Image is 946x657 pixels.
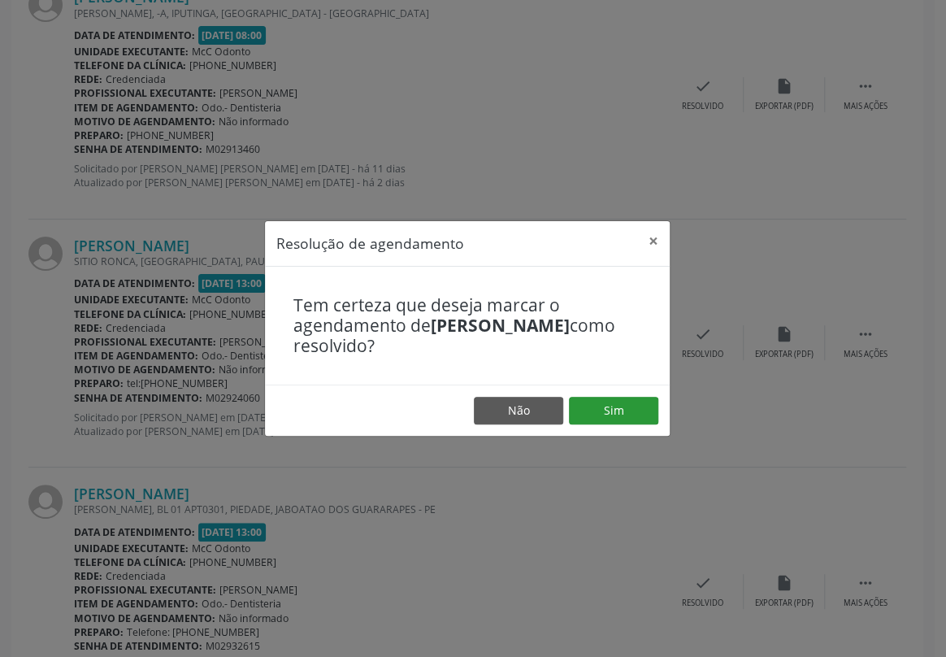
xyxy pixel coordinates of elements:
[276,233,464,254] h5: Resolução de agendamento
[293,295,641,357] h4: Tem certeza que deseja marcar o agendamento de como resolvido?
[431,314,570,337] b: [PERSON_NAME]
[637,221,670,261] button: Close
[474,397,563,424] button: Não
[569,397,658,424] button: Sim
